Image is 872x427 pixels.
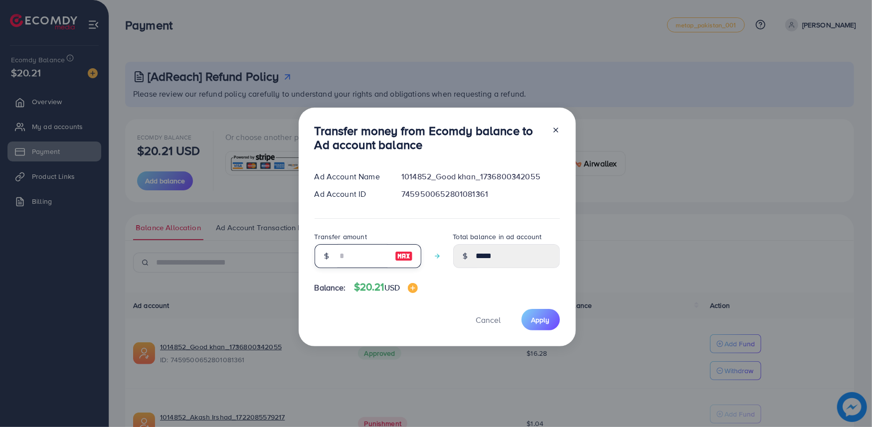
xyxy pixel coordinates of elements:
[395,250,413,262] img: image
[453,232,542,242] label: Total balance in ad account
[315,282,346,293] span: Balance:
[393,171,567,182] div: 1014852_Good khan_1736800342055
[307,188,394,200] div: Ad Account ID
[522,309,560,330] button: Apply
[393,188,567,200] div: 7459500652801081361
[464,309,514,330] button: Cancel
[408,283,418,293] img: image
[476,314,501,325] span: Cancel
[307,171,394,182] div: Ad Account Name
[531,315,550,325] span: Apply
[354,281,418,293] h4: $20.21
[315,232,367,242] label: Transfer amount
[384,282,400,293] span: USD
[315,124,544,152] h3: Transfer money from Ecomdy balance to Ad account balance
